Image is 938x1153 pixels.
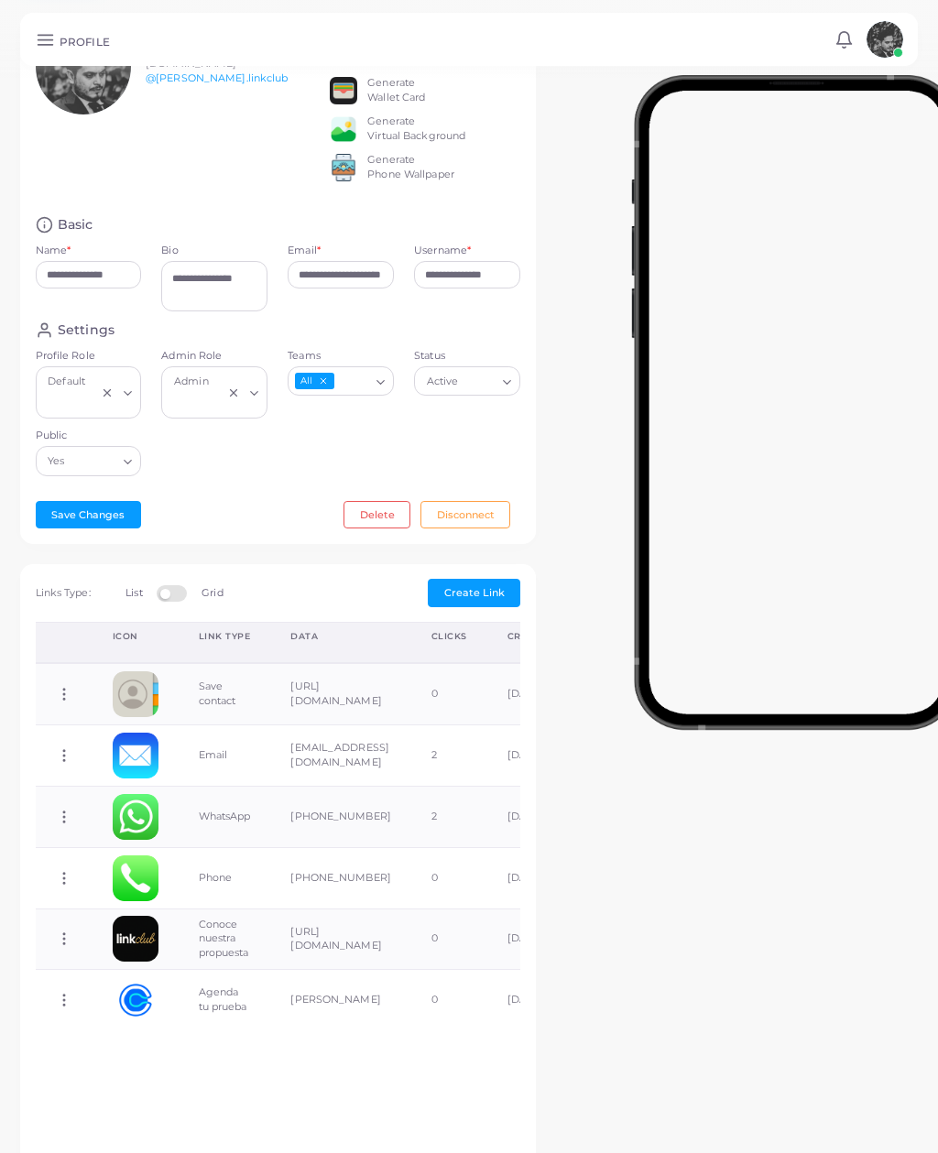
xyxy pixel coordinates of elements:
td: Agenda tu prueba [179,970,271,1030]
button: Deselect All [317,375,330,387]
button: Save Changes [36,501,141,528]
span: Yes [46,452,68,472]
span: Default [46,373,88,391]
td: 0 [411,908,487,970]
div: Search for option [36,366,142,419]
h5: PROFILE [60,36,110,49]
img: e64e04433dee680bcc62d3a6779a8f701ecaf3be228fb80ea91b313d80e16e10.png [330,115,357,143]
div: Icon [113,630,158,643]
label: Teams [288,349,394,364]
td: [DATE] [487,970,574,1030]
button: Clear Selected [227,386,240,400]
div: Link Type [199,630,251,643]
img: avatar [867,21,903,58]
div: Generate Wallet Card [367,76,425,105]
img: 522fc3d1c3555ff804a1a379a540d0107ed87845162a92721bf5e2ebbcc3ae6c.png [330,154,357,181]
button: Create Link [428,579,520,606]
span: Admin [171,373,211,391]
input: Search for option [463,372,496,392]
td: [DATE] [487,786,574,847]
button: Clear Selected [101,386,114,400]
td: [DATE] [487,663,574,724]
img: calendly.png [113,977,158,1023]
td: 0 [411,970,487,1030]
button: Delete [344,501,410,528]
td: 0 [411,847,487,908]
img: EFc2wFIiCN6nP2sfpvGhEaZf1-1753470249014.png [113,916,158,962]
h4: Basic [58,216,93,234]
a: @[PERSON_NAME].linkclub [146,71,289,84]
span: All [295,373,334,390]
input: Search for option [169,394,223,414]
td: [PHONE_NUMBER] [270,847,411,908]
td: [DATE] [487,725,574,787]
span: Create Link [444,586,505,599]
td: 0 [411,663,487,724]
a: avatar [861,21,908,58]
label: Name [36,244,71,258]
img: email.png [113,733,158,778]
div: Generate Phone Wallpaper [367,153,454,182]
td: Save contact [179,663,271,724]
img: whatsapp.png [113,794,158,840]
td: Conoce nuestra propuesta [179,908,271,970]
td: 2 [411,725,487,787]
td: [URL][DOMAIN_NAME] [270,908,411,970]
label: Admin Role [161,349,267,364]
h4: Settings [58,321,115,339]
div: Created [507,630,554,643]
input: Search for option [336,372,369,392]
label: Username [414,244,471,258]
label: Profile Role [36,349,142,364]
td: Phone [179,847,271,908]
td: [PHONE_NUMBER] [270,786,411,847]
th: Action [36,623,93,664]
span: Active [424,373,461,392]
input: Search for option [69,451,116,472]
td: [URL][DOMAIN_NAME] [270,663,411,724]
label: List [125,586,142,601]
label: Status [414,349,520,364]
td: WhatsApp [179,786,271,847]
td: [EMAIL_ADDRESS][DOMAIN_NAME] [270,725,411,787]
div: Search for option [161,366,267,419]
td: 2 [411,786,487,847]
td: [DATE] [487,847,574,908]
img: apple-wallet.png [330,77,357,104]
label: Grid [202,586,223,601]
td: [DATE] [487,908,574,970]
span: Links Type: [36,586,91,599]
button: Disconnect [420,501,510,528]
div: Search for option [414,366,520,396]
div: Data [290,630,391,643]
td: [PERSON_NAME] [270,970,411,1030]
label: Bio [161,244,267,258]
input: Search for option [44,394,97,414]
img: contactcard.png [113,671,158,717]
td: Email [179,725,271,787]
label: Public [36,429,142,443]
label: Email [288,244,321,258]
div: Search for option [36,446,142,475]
div: Generate Virtual Background [367,114,465,144]
div: Search for option [288,366,394,396]
div: Clicks [431,630,467,643]
img: phone.png [113,855,158,901]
